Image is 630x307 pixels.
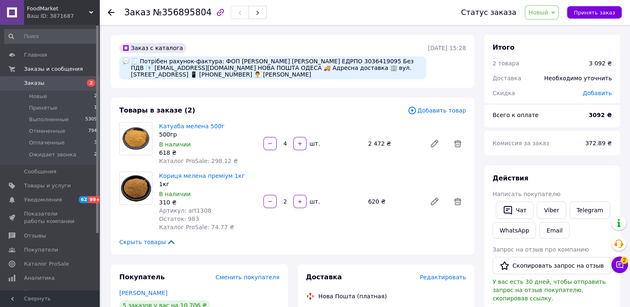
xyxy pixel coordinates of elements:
span: 2 [94,93,97,100]
div: 620 ₴ [365,196,423,207]
div: Вернуться назад [108,8,114,17]
div: 310 ₴ [159,198,257,206]
a: Катуаба мелена 500г [159,123,224,130]
span: Написать покупателю [492,191,560,197]
span: Заказы [24,79,44,87]
span: Добавить [583,90,612,96]
span: Удалить [449,193,466,210]
span: Уведомления [24,196,62,204]
span: Скидка [492,90,515,96]
span: Комиссия за заказ [492,140,549,146]
span: Покупатели [24,246,58,254]
span: Выполненные [29,116,69,123]
span: FoodMarket [27,5,89,12]
span: 62 [79,196,88,203]
span: Оплаченные [29,139,65,146]
div: Статус заказа [461,8,517,17]
a: [PERSON_NAME] [119,290,167,296]
time: [DATE] 15:28 [428,45,466,51]
span: Покупатель [119,273,164,281]
div: шт. [307,139,321,148]
span: Всего к оплате [492,112,538,118]
a: Кориця мелена преміум 1кг [159,173,245,179]
span: Новый [529,9,548,16]
div: 2 472 ₴ [365,138,423,149]
div: 1кг [159,180,257,188]
button: Скопировать запрос на отзыв [492,257,611,274]
a: WhatsApp [492,222,536,239]
span: 372.89 ₴ [585,140,612,146]
span: Доставка [492,75,521,82]
span: Сменить покупателя [215,274,279,281]
span: 2 [87,79,95,86]
div: 🧾 Потрібен рахунок-фактура: ФОП [PERSON_NAME] [PERSON_NAME] ЕДРПО 3036419095 Без ПДВ 📧 [EMAIL_ADD... [119,56,426,79]
span: 2 [620,257,628,264]
span: Принять заказ [574,10,615,16]
span: 1 [94,104,97,112]
span: Товары в заказе (2) [119,106,195,114]
span: Действия [492,174,529,182]
span: Удалить [449,135,466,152]
span: 2 [94,151,97,158]
div: Необходимо уточнить [539,69,617,87]
span: Отмененные [29,127,65,135]
a: Редактировать [426,193,443,210]
img: Катуаба мелена 500г [120,126,152,151]
a: Viber [537,201,566,219]
span: Сообщения [24,168,56,175]
img: :speech_balloon: [123,58,129,65]
span: Каталог ProSale: 74.77 ₴ [159,224,234,230]
div: 500гр [159,130,257,139]
span: Запрос на отзыв про компанию [492,246,589,253]
button: Чат с покупателем2 [611,257,628,273]
span: Главная [24,51,47,59]
div: Нова Пошта (платная) [316,292,389,300]
span: У вас есть 30 дней, чтобы отправить запрос на отзыв покупателю, скопировав ссылку. [492,278,606,302]
span: 99+ [88,196,102,203]
input: Поиск [4,29,98,44]
button: Email [539,222,570,239]
span: Остаток: 983 [159,216,199,222]
span: Аналитика [24,274,55,282]
span: №356895804 [153,7,212,17]
a: Telegram [570,201,610,219]
span: Итого [492,43,514,51]
b: 3092 ₴ [589,112,612,118]
div: Заказ с каталога [119,43,186,53]
span: Заказ [124,7,150,17]
span: В наличии [159,141,191,148]
span: 3 [94,139,97,146]
span: Заказы и сообщения [24,65,83,73]
span: 2 товара [492,60,519,67]
span: 794 [88,127,97,135]
span: Ожидает звонка [29,151,76,158]
span: Редактировать [420,274,466,281]
img: Кориця мелена преміум 1кг [120,174,152,203]
span: Артикул: art1308 [159,207,211,214]
a: Редактировать [426,135,443,152]
span: Доставка [306,273,342,281]
div: Ваш ID: 3871687 [27,12,99,20]
span: Показатели работы компании [24,210,77,225]
button: Чат [496,201,533,219]
div: 3 092 ₴ [589,59,612,67]
span: Принятые [29,104,58,112]
span: 5309 [85,116,97,123]
span: В наличии [159,191,191,197]
span: Новые [29,93,47,100]
div: шт. [307,197,321,206]
div: 618 ₴ [159,149,257,157]
span: Каталог ProSale [24,260,69,268]
span: Каталог ProSale: 298.12 ₴ [159,158,238,164]
span: Добавить товар [408,106,466,115]
button: Принять заказ [567,6,622,19]
span: Отзывы [24,232,46,240]
span: Управление сайтом [24,288,77,303]
span: Скрыть товары [119,238,176,246]
span: Товары и услуги [24,182,71,189]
